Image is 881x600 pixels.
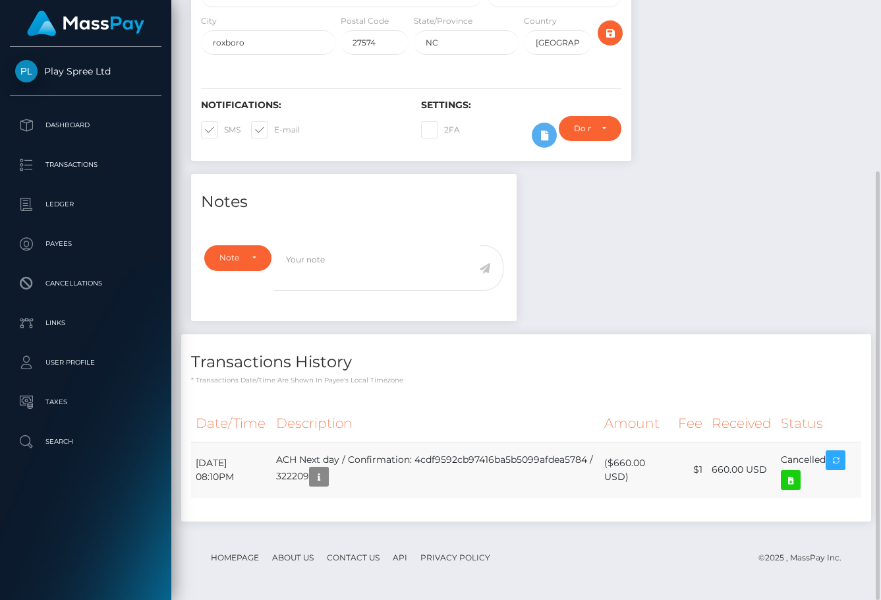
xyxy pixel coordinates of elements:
[10,148,161,181] a: Transactions
[776,442,861,498] td: Cancelled
[10,307,161,340] a: Links
[10,109,161,142] a: Dashboard
[673,442,707,498] td: $1
[15,155,156,175] p: Transactions
[267,547,319,568] a: About Us
[15,234,156,254] p: Payees
[10,188,161,221] a: Ledger
[15,195,156,214] p: Ledger
[15,432,156,452] p: Search
[414,15,472,27] label: State/Province
[10,227,161,260] a: Payees
[271,405,600,442] th: Description
[776,405,861,442] th: Status
[524,15,557,27] label: Country
[219,253,241,263] div: Note Type
[322,547,385,568] a: Contact Us
[600,405,673,442] th: Amount
[600,442,673,498] td: ($660.00 USD)
[191,375,861,385] p: * Transactions date/time are shown in payee's local timezone
[15,115,156,135] p: Dashboard
[271,442,600,498] td: ACH Next day / Confirmation: 4cdf9592cb97416ba5b5099afdea5784 / 322209
[574,123,591,134] div: Do not require
[15,392,156,412] p: Taxes
[191,442,271,498] td: [DATE] 08:10PM
[201,191,507,214] h4: Notes
[10,425,161,458] a: Search
[421,100,621,111] h6: Settings:
[15,274,156,293] p: Cancellations
[10,346,161,379] a: User Profile
[673,405,707,442] th: Fee
[27,11,144,36] img: MassPay Logo
[15,313,156,333] p: Links
[251,121,300,138] label: E-mail
[387,547,412,568] a: API
[201,100,401,111] h6: Notifications:
[10,386,161,419] a: Taxes
[10,65,161,77] span: Play Spree Ltd
[559,116,621,141] button: Do not require
[707,442,776,498] td: 660.00 USD
[201,15,217,27] label: City
[341,15,389,27] label: Postal Code
[421,121,460,138] label: 2FA
[415,547,496,568] a: Privacy Policy
[201,121,241,138] label: SMS
[206,547,264,568] a: Homepage
[10,267,161,300] a: Cancellations
[758,551,851,565] div: © 2025 , MassPay Inc.
[15,353,156,373] p: User Profile
[191,405,271,442] th: Date/Time
[15,60,38,82] img: Play Spree Ltd
[191,351,861,374] h4: Transactions History
[204,245,271,270] button: Note Type
[707,405,776,442] th: Received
